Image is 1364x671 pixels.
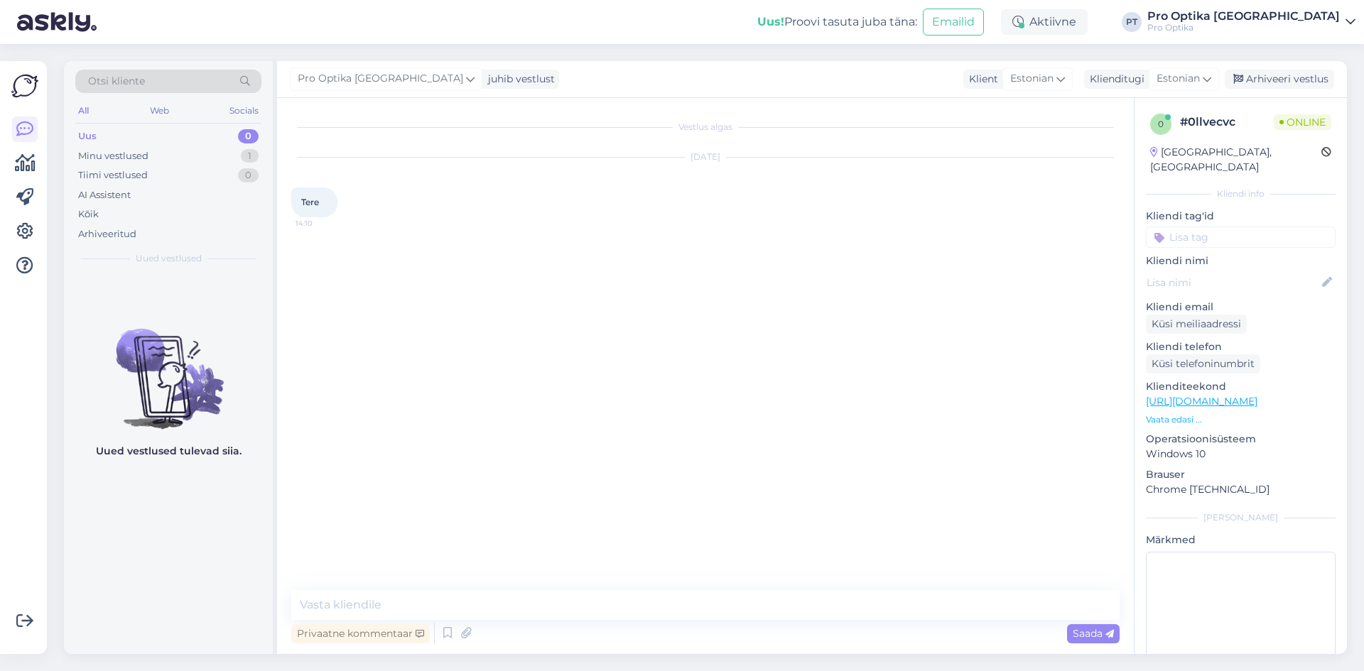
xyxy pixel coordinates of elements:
[291,121,1120,133] div: Vestlus algas
[1084,72,1144,87] div: Klienditugi
[78,207,99,222] div: Kõik
[923,9,984,36] button: Emailid
[757,15,784,28] b: Uus!
[147,102,172,120] div: Web
[78,168,148,182] div: Tiimi vestlused
[78,149,148,163] div: Minu vestlused
[1146,339,1336,354] p: Kliendi telefon
[1147,22,1340,33] div: Pro Optika
[136,252,202,265] span: Uued vestlused
[238,129,259,143] div: 0
[1146,253,1336,268] p: Kliendi nimi
[1146,300,1336,315] p: Kliendi email
[1146,467,1336,482] p: Brauser
[1147,11,1355,33] a: Pro Optika [GEOGRAPHIC_DATA]Pro Optika
[1122,12,1142,32] div: PT
[1225,70,1334,89] div: Arhiveeri vestlus
[64,303,273,431] img: No chats
[1158,119,1164,129] span: 0
[78,227,136,241] div: Arhiveeritud
[1147,11,1340,22] div: Pro Optika [GEOGRAPHIC_DATA]
[88,74,145,89] span: Otsi kliente
[298,71,463,87] span: Pro Optika [GEOGRAPHIC_DATA]
[1157,71,1200,87] span: Estonian
[1146,482,1336,497] p: Chrome [TECHNICAL_ID]
[78,129,97,143] div: Uus
[291,624,430,643] div: Privaatne kommentaar
[1146,447,1336,462] p: Windows 10
[1147,275,1319,290] input: Lisa nimi
[1180,114,1274,131] div: # 0llvecvc
[757,13,917,31] div: Proovi tasuta juba täna:
[1146,209,1336,224] p: Kliendi tag'id
[1146,315,1247,334] div: Küsi meiliaadressi
[11,72,38,99] img: Askly Logo
[241,149,259,163] div: 1
[1146,187,1336,200] div: Kliendi info
[1146,227,1336,248] input: Lisa tag
[75,102,92,120] div: All
[301,197,319,207] span: Tere
[1274,114,1331,130] span: Online
[296,218,349,229] span: 14:10
[482,72,555,87] div: juhib vestlust
[1146,511,1336,524] div: [PERSON_NAME]
[1150,145,1321,175] div: [GEOGRAPHIC_DATA], [GEOGRAPHIC_DATA]
[1146,379,1336,394] p: Klienditeekond
[1146,354,1260,373] div: Küsi telefoninumbrit
[1073,627,1114,640] span: Saada
[227,102,261,120] div: Socials
[963,72,998,87] div: Klient
[238,168,259,182] div: 0
[1001,9,1088,35] div: Aktiivne
[1146,413,1336,426] p: Vaata edasi ...
[1146,432,1336,447] p: Operatsioonisüsteem
[78,188,131,202] div: AI Assistent
[291,151,1120,163] div: [DATE]
[96,444,242,459] p: Uued vestlused tulevad siia.
[1146,395,1257,408] a: [URL][DOMAIN_NAME]
[1010,71,1054,87] span: Estonian
[1146,533,1336,547] p: Märkmed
